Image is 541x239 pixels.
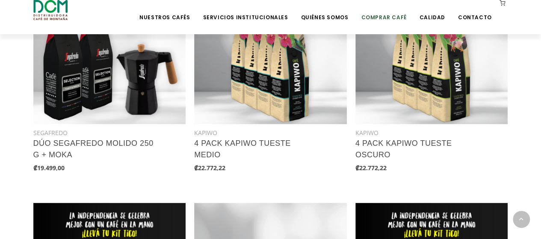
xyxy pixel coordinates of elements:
[356,1,411,21] a: Comprar Café
[194,127,347,137] div: KAPIWO
[194,139,290,159] a: 4 PACK KAPIWO TUESTE MEDIO
[33,139,154,159] a: DÚO SEGAFREDO MOLIDO 250 g + MOKA
[355,139,452,159] a: 4 PACK KAPIWO TUESTE OSCURO
[134,1,195,21] a: Nuestros Cafés
[414,1,450,21] a: Calidad
[296,1,353,21] a: Quiénes Somos
[33,163,65,171] b: ₡19.499,00
[198,1,293,21] a: Servicios Institucionales
[194,163,225,171] b: ₡22.772,22
[355,163,387,171] b: ₡22.772,22
[355,127,508,137] div: KAPIWO
[33,127,186,137] div: SEGAFREDO
[453,1,497,21] a: Contacto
